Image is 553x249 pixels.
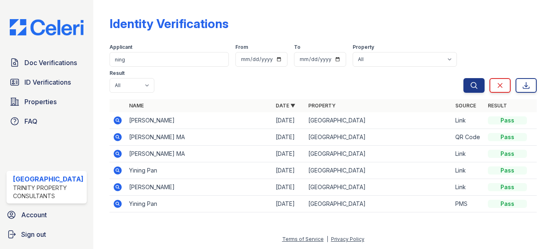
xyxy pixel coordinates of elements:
a: ID Verifications [7,74,87,90]
label: From [235,44,248,50]
a: Properties [7,94,87,110]
td: PMS [452,196,485,212]
td: [GEOGRAPHIC_DATA] [305,129,452,146]
td: Link [452,146,485,162]
a: FAQ [7,113,87,129]
span: FAQ [24,116,37,126]
span: Sign out [21,229,46,239]
td: Link [452,112,485,129]
a: Date ▼ [276,103,295,109]
div: Pass [488,166,527,175]
div: | [327,236,328,242]
div: Identity Verifications [110,16,228,31]
div: Pass [488,200,527,208]
a: Terms of Service [282,236,324,242]
label: Property [353,44,374,50]
a: Result [488,103,507,109]
td: [GEOGRAPHIC_DATA] [305,179,452,196]
td: [GEOGRAPHIC_DATA] [305,162,452,179]
td: [DATE] [272,146,305,162]
td: Link [452,162,485,179]
td: [DATE] [272,179,305,196]
td: Link [452,179,485,196]
a: Source [455,103,476,109]
div: Pass [488,133,527,141]
input: Search by name or phone number [110,52,229,67]
a: Doc Verifications [7,55,87,71]
div: Pass [488,183,527,191]
td: Yining Pan [126,196,273,212]
td: QR Code [452,129,485,146]
a: Name [129,103,144,109]
img: CE_Logo_Blue-a8612792a0a2168367f1c8372b55b34899dd931a85d93a1a3d3e32e68fde9ad4.png [3,19,90,36]
td: [DATE] [272,112,305,129]
label: Result [110,70,125,76]
a: Property [308,103,336,109]
label: To [294,44,301,50]
td: [DATE] [272,162,305,179]
td: [DATE] [272,129,305,146]
div: [GEOGRAPHIC_DATA] [13,174,83,184]
span: Properties [24,97,57,107]
label: Applicant [110,44,132,50]
td: [DATE] [272,196,305,212]
a: Sign out [3,226,90,242]
div: Pass [488,116,527,124]
td: [GEOGRAPHIC_DATA] [305,146,452,162]
div: Trinity Property Consultants [13,184,83,200]
td: [GEOGRAPHIC_DATA] [305,196,452,212]
td: [PERSON_NAME] MA [126,146,273,162]
td: [PERSON_NAME] [126,112,273,129]
div: Pass [488,150,527,158]
td: Yining Pan [126,162,273,179]
span: Doc Verifications [24,58,77,68]
a: Account [3,207,90,223]
a: Privacy Policy [331,236,364,242]
td: [PERSON_NAME] [126,179,273,196]
span: ID Verifications [24,77,71,87]
td: [GEOGRAPHIC_DATA] [305,112,452,129]
td: [PERSON_NAME] MA [126,129,273,146]
span: Account [21,210,47,220]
